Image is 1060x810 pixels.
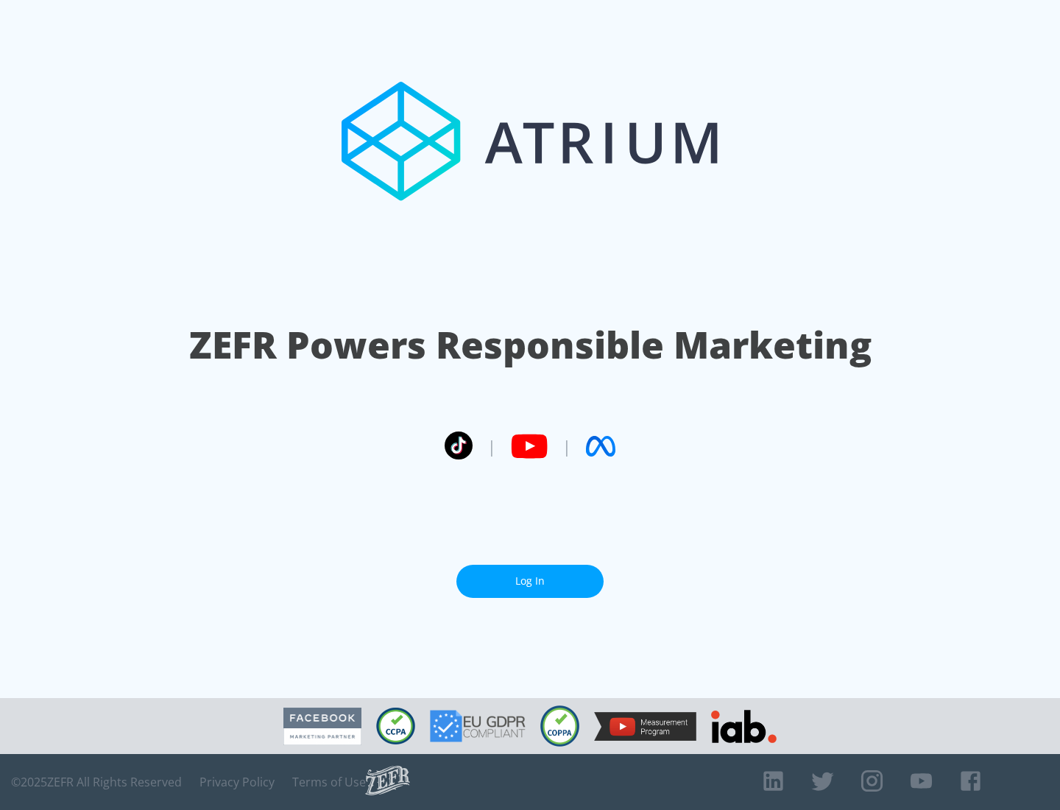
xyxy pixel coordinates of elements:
a: Log In [456,565,604,598]
img: YouTube Measurement Program [594,712,696,741]
a: Terms of Use [292,775,366,789]
span: | [487,435,496,457]
h1: ZEFR Powers Responsible Marketing [189,320,872,370]
span: © 2025 ZEFR All Rights Reserved [11,775,182,789]
img: GDPR Compliant [430,710,526,742]
span: | [562,435,571,457]
img: CCPA Compliant [376,708,415,744]
img: IAB [711,710,777,743]
a: Privacy Policy [199,775,275,789]
img: Facebook Marketing Partner [283,708,361,745]
img: COPPA Compliant [540,705,579,747]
